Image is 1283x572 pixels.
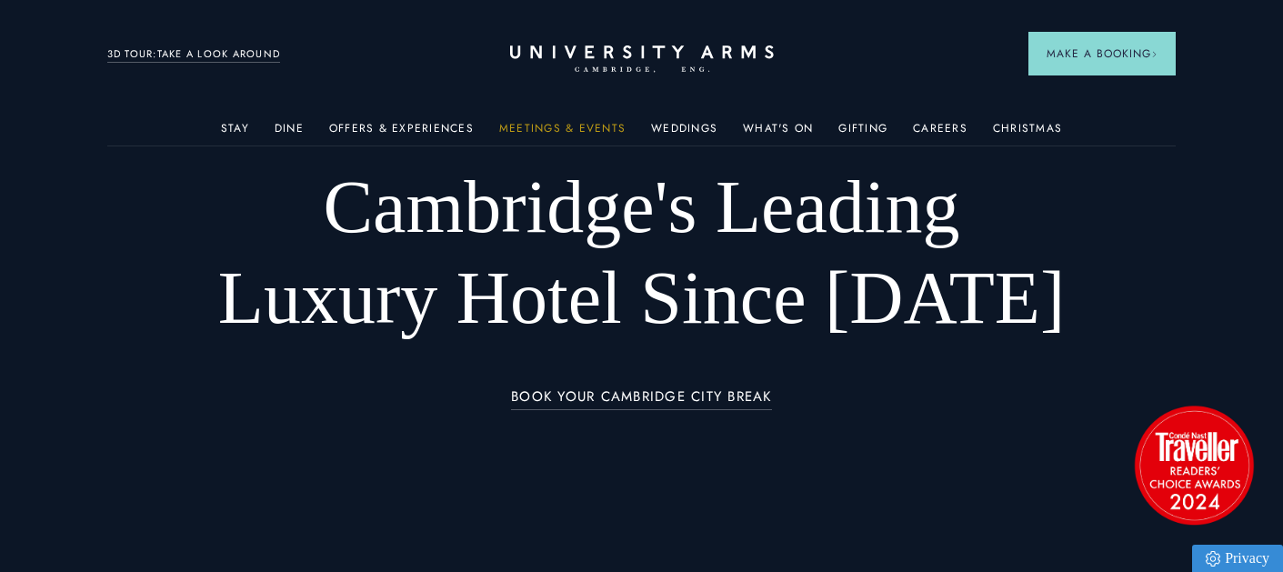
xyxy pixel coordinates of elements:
a: Meetings & Events [499,122,626,146]
a: Careers [913,122,967,146]
img: image-2524eff8f0c5d55edbf694693304c4387916dea5-1501x1501-png [1126,396,1262,533]
button: Make a BookingArrow icon [1028,32,1176,75]
img: Arrow icon [1151,51,1158,57]
a: Dine [275,122,304,146]
a: Christmas [993,122,1062,146]
h1: Cambridge's Leading Luxury Hotel Since [DATE] [214,162,1069,344]
a: What's On [743,122,813,146]
a: BOOK YOUR CAMBRIDGE CITY BREAK [511,389,772,410]
a: Privacy [1192,545,1283,572]
img: Privacy [1206,551,1220,567]
a: Offers & Experiences [329,122,474,146]
a: Home [510,45,774,74]
a: Gifting [838,122,887,146]
a: 3D TOUR:TAKE A LOOK AROUND [107,46,281,63]
a: Weddings [651,122,717,146]
a: Stay [221,122,249,146]
span: Make a Booking [1047,45,1158,62]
